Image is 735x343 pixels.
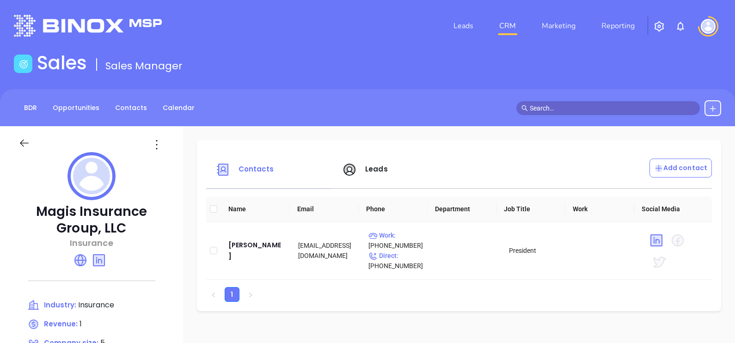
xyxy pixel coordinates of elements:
[243,287,258,302] li: Next Page
[654,21,665,32] img: iconSetting
[78,300,114,310] span: Insurance
[225,288,239,301] a: 1
[206,287,221,302] button: left
[496,17,520,35] a: CRM
[675,21,686,32] img: iconNotification
[530,103,695,113] input: Search…
[37,52,87,74] h1: Sales
[157,100,200,116] a: Calendar
[368,252,398,259] span: Direct :
[450,17,477,35] a: Leads
[67,152,116,200] img: profile logo
[221,196,290,222] th: Name
[496,196,565,222] th: Job Title
[291,222,361,280] td: [EMAIL_ADDRESS][DOMAIN_NAME]
[228,239,284,262] a: [PERSON_NAME]
[565,196,634,222] th: Work
[44,319,78,329] span: Revenue:
[18,100,43,116] a: BDR
[428,196,496,222] th: Department
[105,59,183,73] span: Sales Manager
[654,163,707,173] p: Add contact
[365,164,388,174] span: Leads
[110,100,153,116] a: Contacts
[701,19,716,34] img: user
[290,196,359,222] th: Email
[634,196,703,222] th: Social Media
[206,287,221,302] li: Previous Page
[368,232,396,239] span: Work :
[14,15,162,37] img: logo
[502,222,572,280] td: President
[239,164,274,174] span: Contacts
[44,300,76,310] span: Industry:
[47,100,105,116] a: Opportunities
[368,230,424,251] p: [PHONE_NUMBER]
[248,292,253,298] span: right
[18,203,165,237] p: Magis Insurance Group, LLC
[521,105,528,111] span: search
[538,17,579,35] a: Marketing
[368,251,424,271] p: [PHONE_NUMBER]
[359,196,428,222] th: Phone
[225,287,239,302] li: 1
[211,292,216,298] span: left
[18,237,165,249] p: Insurance
[598,17,638,35] a: Reporting
[243,287,258,302] button: right
[80,318,82,329] span: 1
